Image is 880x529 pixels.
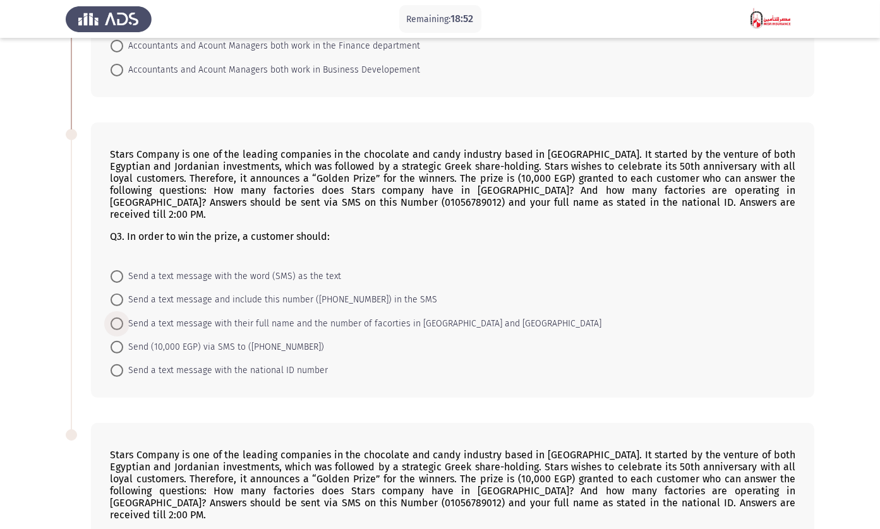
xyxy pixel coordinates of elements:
span: Send a text message with the national ID number [123,363,328,378]
span: Send a text message with the word (SMS) as the text [123,269,341,284]
img: Assessment logo of MIC - B- 3 English Module Assessments Tue Feb 21 [728,1,814,37]
span: Send a text message with their full name and the number of facorties in [GEOGRAPHIC_DATA] and [GE... [123,316,601,331]
p: Stars Company is one of the leading companies in the chocolate and candy industry based in [GEOGR... [110,449,795,521]
span: 18:52 [451,13,474,25]
p: Stars Company is one of the leading companies in the chocolate and candy industry based in [GEOGR... [110,148,795,220]
span: Accountants and Acount Managers both work in the Finance department [123,39,420,54]
span: Send a text message and include this number ([PHONE_NUMBER]) in the SMS [123,292,437,307]
p: Remaining: [407,11,474,27]
span: Accountants and Acount Managers both work in Business Developement [123,62,420,78]
p: Q3. In order to win the prize, a customer should: [110,230,795,242]
span: Send (10,000 EGP) via SMS to ([PHONE_NUMBER]) [123,340,324,355]
img: Assess Talent Management logo [66,1,152,37]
